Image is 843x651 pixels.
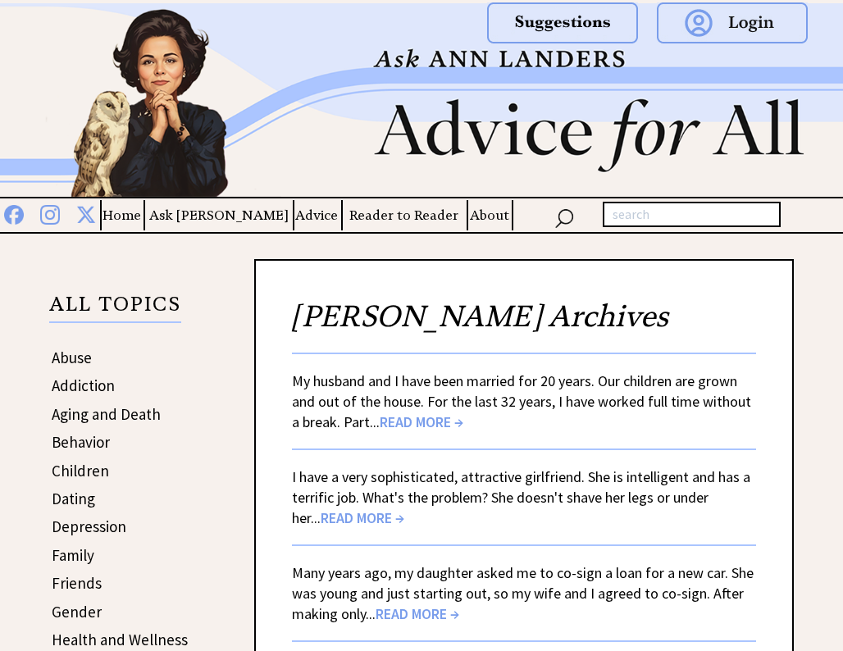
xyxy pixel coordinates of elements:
[294,205,339,225] a: Advice
[102,205,142,225] a: Home
[487,2,638,43] img: suggestions.png
[52,376,115,395] a: Addiction
[52,517,126,536] a: Depression
[52,630,188,649] a: Health and Wellness
[657,2,808,43] img: login.png
[40,202,60,225] img: instagram%20blue.png
[52,489,95,508] a: Dating
[292,467,750,527] a: I have a very sophisticated, attractive girlfriend. She is intelligent and has a terrific job. Wh...
[468,205,510,225] a: About
[52,432,110,452] a: Behavior
[343,205,466,225] a: Reader to Reader
[603,202,781,228] input: search
[52,404,161,424] a: Aging and Death
[292,297,756,353] h2: [PERSON_NAME] Archives
[4,202,24,225] img: facebook%20blue.png
[292,563,754,623] a: Many years ago, my daughter asked me to co-sign a loan for a new car. She was young and just star...
[52,348,92,367] a: Abuse
[52,573,102,593] a: Friends
[380,412,463,431] span: READ MORE →
[554,205,574,229] img: search_nav.png
[52,545,94,565] a: Family
[49,295,181,323] p: ALL TOPICS
[376,604,459,623] span: READ MORE →
[52,461,109,480] a: Children
[76,202,96,224] img: x%20blue.png
[145,205,291,225] a: Ask [PERSON_NAME]
[52,602,102,621] a: Gender
[292,371,751,431] a: My husband and I have been married for 20 years. Our children are grown and out of the house. For...
[321,508,404,527] span: READ MORE →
